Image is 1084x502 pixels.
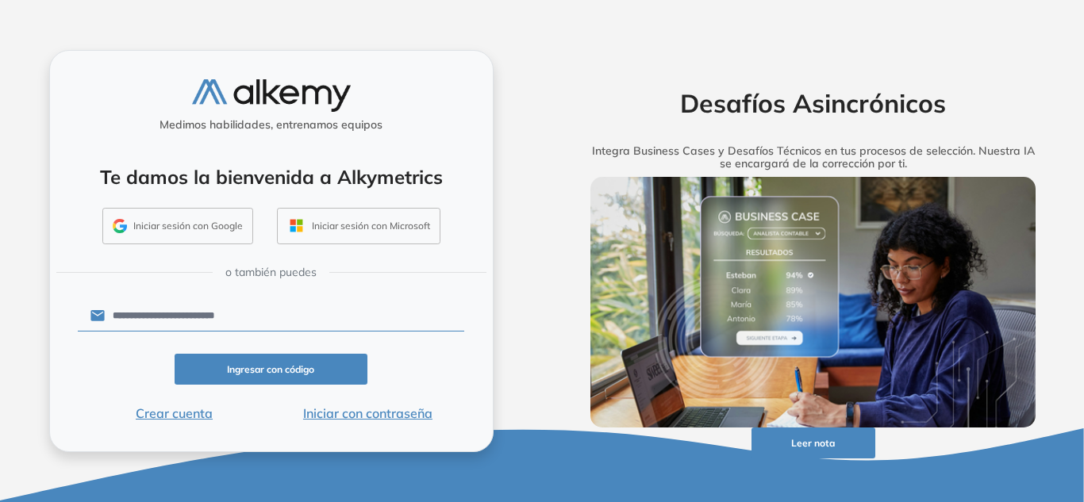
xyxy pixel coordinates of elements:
button: Iniciar sesión con Microsoft [277,208,440,244]
img: GMAIL_ICON [113,219,127,233]
h5: Medimos habilidades, entrenamos equipos [56,118,486,132]
span: o también puedes [225,264,317,281]
img: OUTLOOK_ICON [287,217,306,235]
button: Ingresar con código [175,354,368,385]
img: logo-alkemy [192,79,351,112]
h4: Te damos la bienvenida a Alkymetrics [71,166,472,189]
button: Iniciar con contraseña [271,404,464,423]
button: Iniciar sesión con Google [102,208,253,244]
button: Leer nota [751,427,875,458]
button: Crear cuenta [78,404,271,423]
h2: Desafíos Asincrónicos [566,88,1061,118]
img: img-more-info [590,177,1036,427]
h5: Integra Business Cases y Desafíos Técnicos en tus procesos de selección. Nuestra IA se encargará ... [566,144,1061,171]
